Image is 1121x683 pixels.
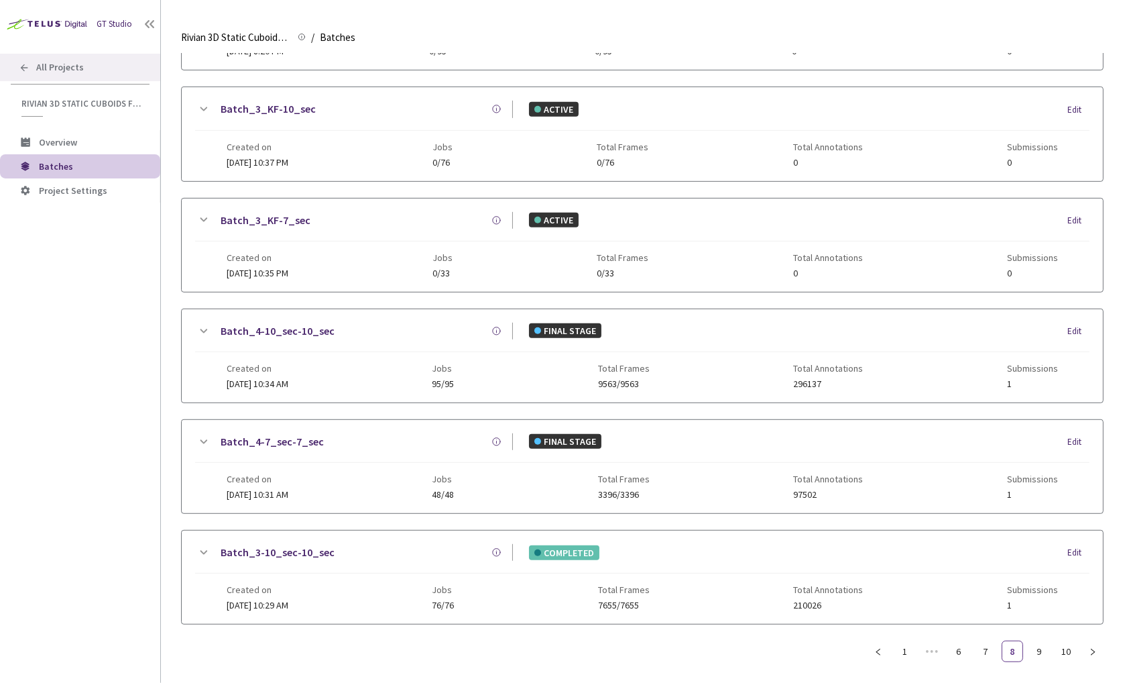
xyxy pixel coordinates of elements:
div: Edit [1067,546,1089,560]
div: ACTIVE [529,213,579,227]
span: Total Frames [598,474,650,484]
span: 0 [1007,46,1058,56]
span: Created on [227,474,288,484]
li: Previous 5 Pages [921,641,943,662]
span: Total Annotations [794,584,864,595]
span: Project Settings [39,185,107,197]
a: 10 [1056,641,1076,662]
span: 0/76 [597,158,648,168]
span: Jobs [432,142,453,152]
div: Batch_4-10_sec-10_secFINAL STAGEEditCreated on[DATE] 10:34 AMJobs95/95Total Frames9563/9563Total ... [182,309,1103,403]
span: Created on [227,584,288,595]
span: 3396/3396 [598,490,650,500]
span: All Projects [36,62,84,73]
button: left [868,641,889,662]
li: 1 [894,641,916,662]
span: Total Annotations [794,474,864,484]
span: Jobs [432,252,453,263]
div: ACTIVE [529,102,579,117]
span: ••• [921,641,943,662]
span: 48/48 [432,490,454,500]
span: Total Frames [598,584,650,595]
span: Batches [39,160,73,172]
a: 7 [976,641,996,662]
span: 210026 [794,600,864,611]
div: Batch_3_KF-10_secACTIVEEditCreated on[DATE] 10:37 PMJobs0/76Total Frames0/76Total Annotations0Sub... [182,87,1103,180]
span: 0 [1007,268,1058,278]
span: 7655/7655 [598,600,650,611]
span: 9563/9563 [598,379,650,389]
span: 296137 [794,379,864,389]
div: COMPLETED [529,545,599,560]
span: 0/95 [429,46,449,56]
span: Created on [227,252,288,263]
span: 76/76 [432,600,454,611]
span: Jobs [432,584,454,595]
span: 0/33 [432,268,453,278]
span: 0 [793,268,863,278]
span: Batches [320,30,355,46]
li: 10 [1055,641,1077,662]
span: 0 [1007,158,1058,168]
span: Total Annotations [793,142,863,152]
span: Total Annotations [793,252,863,263]
span: left [874,648,882,656]
li: 8 [1002,641,1023,662]
div: Edit [1067,435,1089,449]
a: Batch_4-10_sec-10_sec [221,323,335,339]
a: Batch_4-7_sec-7_sec [221,433,324,450]
span: Jobs [432,363,454,374]
div: Edit [1067,214,1089,227]
span: Rivian 3D Static Cuboids fixed[2024-25] [181,30,290,46]
span: [DATE] 10:29 AM [227,599,288,611]
span: Created on [227,363,288,374]
a: Batch_3-10_sec-10_sec [221,544,335,561]
span: 95/95 [432,379,454,389]
span: Jobs [432,474,454,484]
span: [DATE] 10:35 PM [227,267,288,279]
span: [DATE] 10:31 AM [227,488,288,501]
li: 7 [975,641,996,662]
span: Total Frames [597,142,648,152]
div: Batch_3_KF-7_secACTIVEEditCreated on[DATE] 10:35 PMJobs0/33Total Frames0/33Total Annotations0Subm... [182,199,1103,292]
span: 0 [793,158,863,168]
div: Batch_4-7_sec-7_secFINAL STAGEEditCreated on[DATE] 10:31 AMJobs48/48Total Frames3396/3396Total An... [182,420,1103,513]
span: Total Frames [597,252,648,263]
span: 0/95 [595,46,646,56]
span: Submissions [1007,363,1058,374]
div: FINAL STAGE [529,434,601,449]
li: Previous Page [868,641,889,662]
span: Rivian 3D Static Cuboids fixed[2024-25] [21,98,141,109]
span: Submissions [1007,584,1058,595]
span: right [1089,648,1097,656]
span: 0/76 [432,158,453,168]
span: Total Annotations [794,363,864,374]
span: Total Frames [598,363,650,374]
span: Overview [39,136,77,148]
div: Edit [1067,325,1089,338]
div: Edit [1067,103,1089,117]
span: 1 [1007,379,1058,389]
span: Created on [227,142,288,152]
div: FINAL STAGE [529,323,601,338]
li: 6 [948,641,969,662]
button: right [1082,641,1104,662]
li: Next Page [1082,641,1104,662]
a: 8 [1002,641,1022,662]
span: Submissions [1007,474,1058,484]
li: 9 [1028,641,1050,662]
span: [DATE] 10:37 PM [227,156,288,168]
span: Submissions [1007,252,1058,263]
a: 9 [1029,641,1049,662]
div: Batch_3-10_sec-10_secCOMPLETEDEditCreated on[DATE] 10:29 AMJobs76/76Total Frames7655/7655Total An... [182,531,1103,624]
li: / [311,30,314,46]
a: Batch_3_KF-7_sec [221,212,310,229]
span: 0 [792,46,862,56]
a: 6 [949,641,969,662]
span: 1 [1007,490,1058,500]
span: Submissions [1007,142,1058,152]
div: GT Studio [97,17,132,31]
span: 0/33 [597,268,648,278]
span: 97502 [794,490,864,500]
span: 1 [1007,600,1058,611]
